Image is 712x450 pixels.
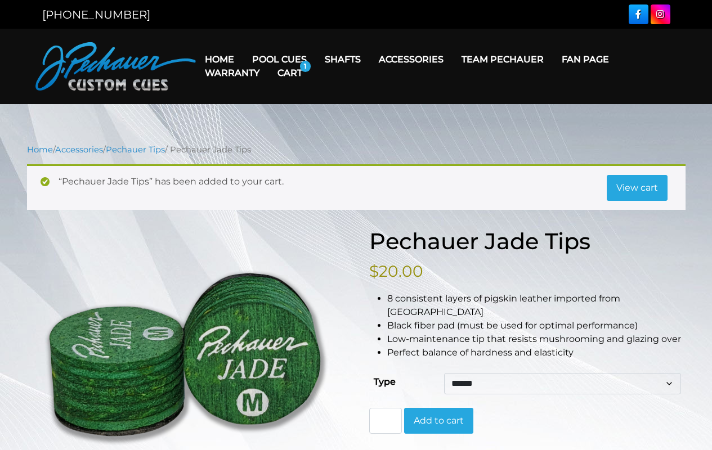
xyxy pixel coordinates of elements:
a: Cart [268,58,311,87]
li: 8 consistent layers of pigskin leather imported from [GEOGRAPHIC_DATA] [387,292,686,319]
a: Pechauer Tips [106,145,165,155]
a: Accessories [370,45,453,74]
input: Product quantity [369,408,402,434]
a: Accessories [55,145,103,155]
h1: Pechauer Jade Tips [369,228,686,255]
a: Team Pechauer [453,45,553,74]
span: $ [369,262,379,281]
div: “Pechauer Jade Tips” has been added to your cart. [27,164,686,210]
a: Home [196,45,243,74]
bdi: 20.00 [369,262,423,281]
a: Fan Page [553,45,618,74]
button: Add to cart [404,408,473,434]
a: Home [27,145,53,155]
a: Pool Cues [243,45,316,74]
li: Low-maintenance tip that resists mushrooming and glazing over [387,332,686,346]
li: Black fiber pad (must be used for optimal performance) [387,319,686,332]
li: Perfect balance of hardness and elasticity [387,346,686,359]
img: Pechauer Custom Cues [35,42,196,91]
label: Type [374,373,396,391]
a: Shafts [316,45,370,74]
a: Warranty [196,58,268,87]
a: View cart [607,175,668,201]
nav: Breadcrumb [27,143,686,156]
a: [PHONE_NUMBER] [42,8,150,21]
